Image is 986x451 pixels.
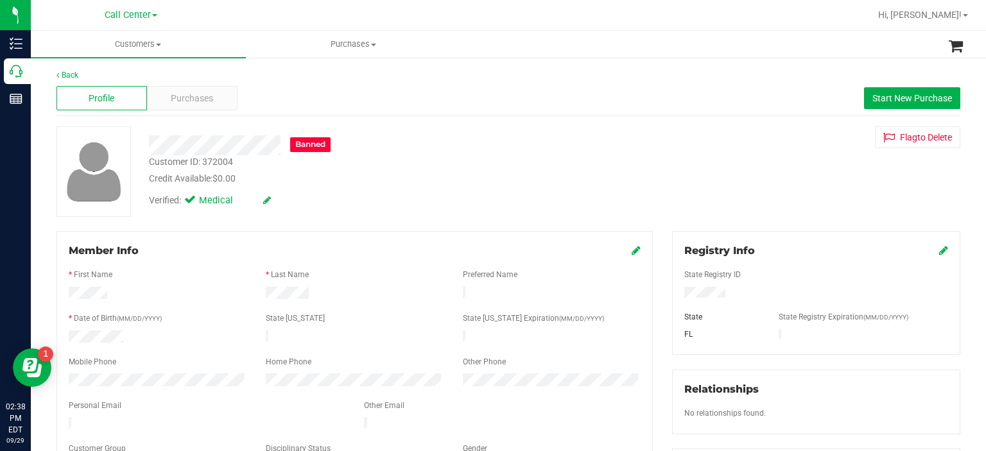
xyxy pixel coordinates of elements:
div: Banned [290,137,331,152]
span: (MM/DD/YYYY) [117,315,162,322]
inline-svg: Reports [10,92,22,105]
label: State [US_STATE] [266,312,325,324]
label: Other Phone [463,356,506,368]
span: Medical [199,194,250,208]
label: First Name [74,269,112,280]
label: Other Email [364,400,404,411]
label: Personal Email [69,400,121,411]
iframe: Resource center unread badge [38,346,53,362]
span: Hi, [PERSON_NAME]! [878,10,962,20]
span: Call Center [105,10,151,21]
iframe: Resource center [13,348,51,387]
span: Purchases [246,38,460,50]
label: Last Name [271,269,309,280]
span: (MM/DD/YYYY) [559,315,604,322]
a: Purchases [246,31,461,58]
div: State [675,311,769,323]
div: Verified: [149,194,271,208]
div: FL [675,328,769,340]
span: Registry Info [684,244,755,257]
inline-svg: Inventory [10,37,22,50]
span: Customers [31,38,246,50]
span: Profile [89,92,114,105]
a: Customers [31,31,246,58]
a: Back [56,71,78,80]
span: Purchases [171,92,213,105]
label: State Registry ID [684,269,741,280]
inline-svg: Call Center [10,65,22,78]
span: Start New Purchase [872,93,952,103]
span: Relationships [684,383,759,395]
img: user-icon.png [60,139,128,205]
div: Credit Available: [149,172,591,185]
p: 02:38 PM EDT [6,401,25,436]
label: State Registry Expiration [779,311,908,323]
span: Member Info [69,244,139,257]
span: (MM/DD/YYYY) [863,314,908,321]
button: Start New Purchase [864,87,960,109]
label: Home Phone [266,356,311,368]
button: Flagto Delete [875,126,960,148]
label: Date of Birth [74,312,162,324]
span: $0.00 [212,173,236,183]
label: Mobile Phone [69,356,116,368]
label: No relationships found. [684,407,766,419]
label: State [US_STATE] Expiration [463,312,604,324]
p: 09/29 [6,436,25,445]
div: Customer ID: 372004 [149,155,233,169]
label: Preferred Name [463,269,517,280]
